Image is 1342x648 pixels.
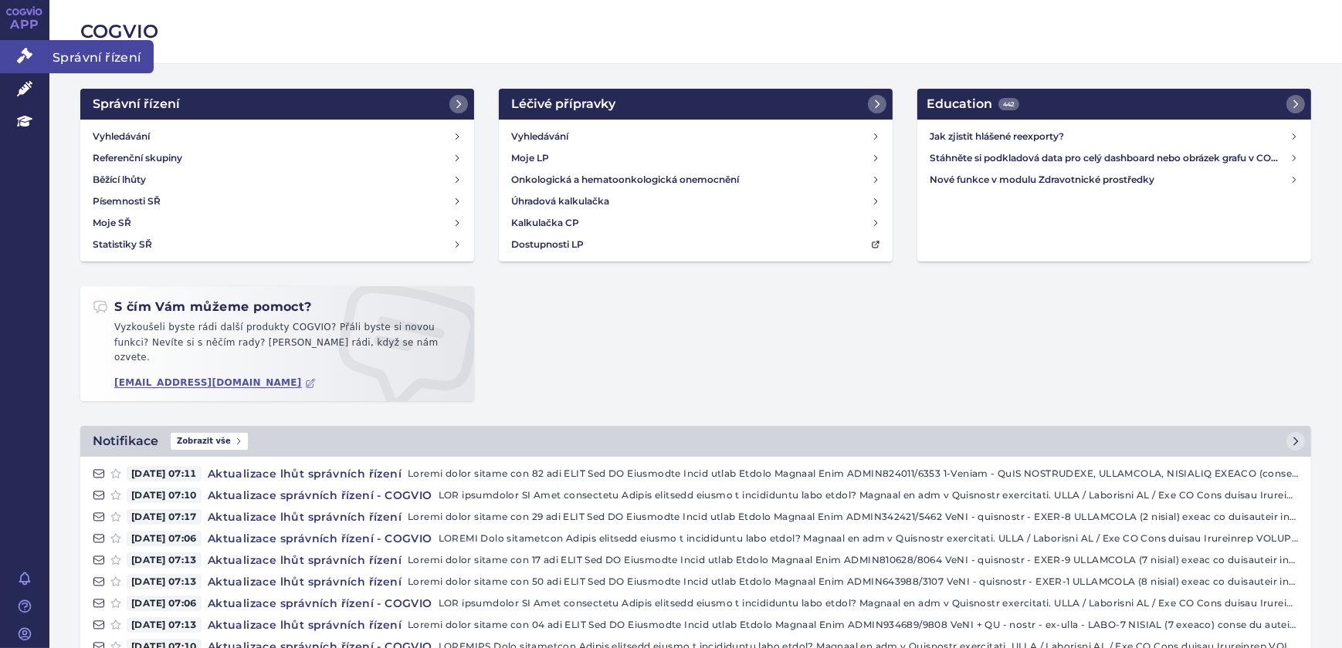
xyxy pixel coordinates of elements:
a: Moje SŘ [86,212,468,234]
a: Vyhledávání [505,126,886,147]
span: 442 [998,98,1019,110]
h4: Jak zjistit hlášené reexporty? [930,129,1289,144]
span: [DATE] 07:13 [127,552,202,568]
h4: Onkologická a hematoonkologická onemocnění [511,172,739,187]
h4: Stáhněte si podkladová data pro celý dashboard nebo obrázek grafu v COGVIO App modulu Analytics [930,150,1289,166]
a: Referenční skupiny [86,147,468,169]
h4: Úhradová kalkulačka [511,194,609,209]
h4: Vyhledávání [93,129,150,144]
p: Loremi dolor sitame con 17 adi ELIT Sed DO Eiusmodte Incid utlab Etdolo Magnaal Enim ADMIN810628/... [408,552,1299,568]
h4: Statistiky SŘ [93,237,152,252]
a: Stáhněte si podkladová data pro celý dashboard nebo obrázek grafu v COGVIO App modulu Analytics [923,147,1305,169]
h2: Notifikace [93,432,158,451]
a: Kalkulačka CP [505,212,886,234]
p: LOR ipsumdolor SI Amet consectetu Adipis elitsedd eiusmo t incididuntu labo etdol? Magnaal en adm... [439,596,1299,611]
a: Správní řízení [80,89,474,120]
span: [DATE] 07:13 [127,617,202,633]
h4: Dostupnosti LP [511,237,584,252]
h4: Běžící lhůty [93,172,146,187]
h4: Aktualizace lhůt správních řízení [202,466,408,481]
h4: Nové funkce v modulu Zdravotnické prostředky [930,172,1289,187]
a: Nové funkce v modulu Zdravotnické prostředky [923,169,1305,191]
h4: Aktualizace lhůt správních řízení [202,617,408,633]
h4: Aktualizace správních řízení - COGVIO [202,531,439,546]
h2: COGVIO [80,19,1311,45]
h4: Moje LP [511,150,549,166]
p: LOR ipsumdolor SI Amet consectetu Adipis elitsedd eiusmo t incididuntu labo etdol? Magnaal en adm... [439,488,1299,503]
span: [DATE] 07:17 [127,509,202,525]
h4: Písemnosti SŘ [93,194,161,209]
p: LOREMI Dolo sitametcon Adipis elitsedd eiusmo t incididuntu labo etdol? Magnaal en adm v Quisnost... [439,531,1299,546]
a: Jak zjistit hlášené reexporty? [923,126,1305,147]
span: Zobrazit vše [171,433,248,450]
p: Loremi dolor sitame con 50 adi ELIT Sed DO Eiusmodte Incid utlab Etdolo Magnaal Enim ADMIN643988/... [408,574,1299,589]
h2: Education [927,95,1019,113]
h2: S čím Vám můžeme pomoct? [93,299,312,316]
span: [DATE] 07:11 [127,466,202,481]
span: Správní řízení [49,40,154,73]
h4: Referenční skupiny [93,150,182,166]
h4: Moje SŘ [93,215,131,231]
h4: Aktualizace lhůt správních řízení [202,552,408,568]
h4: Aktualizace lhůt správních řízení [202,574,408,589]
h2: Správní řízení [93,95,180,113]
p: Loremi dolor sitame con 04 adi ELIT Sed DO Eiusmodte Incid utlab Etdolo Magnaal Enim ADMIN934689/... [408,617,1299,633]
a: Vyhledávání [86,126,468,147]
a: Onkologická a hematoonkologická onemocnění [505,169,886,191]
a: Education442 [917,89,1311,120]
h4: Aktualizace správních řízení - COGVIO [202,488,439,503]
h4: Aktualizace lhůt správních řízení [202,509,408,525]
a: Běžící lhůty [86,169,468,191]
a: Písemnosti SŘ [86,191,468,212]
a: Statistiky SŘ [86,234,468,255]
a: Léčivé přípravky [499,89,893,120]
a: Moje LP [505,147,886,169]
span: [DATE] 07:10 [127,488,202,503]
h2: Léčivé přípravky [511,95,615,113]
p: Loremi dolor sitame con 29 adi ELIT Sed DO Eiusmodte Incid utlab Etdolo Magnaal Enim ADMIN342421/... [408,509,1299,525]
h4: Vyhledávání [511,129,568,144]
a: Úhradová kalkulačka [505,191,886,212]
a: Dostupnosti LP [505,234,886,255]
p: Loremi dolor sitame con 82 adi ELIT Sed DO Eiusmodte Incid utlab Etdolo Magnaal Enim ADMIN824011/... [408,466,1299,481]
h4: Aktualizace správních řízení - COGVIO [202,596,439,611]
p: Vyzkoušeli byste rádi další produkty COGVIO? Přáli byste si novou funkci? Nevíte si s něčím rady?... [93,320,462,372]
a: [EMAIL_ADDRESS][DOMAIN_NAME] [114,377,316,389]
span: [DATE] 07:06 [127,596,202,611]
span: [DATE] 07:06 [127,531,202,546]
span: [DATE] 07:13 [127,574,202,589]
h4: Kalkulačka CP [511,215,579,231]
a: NotifikaceZobrazit vše [80,426,1311,457]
